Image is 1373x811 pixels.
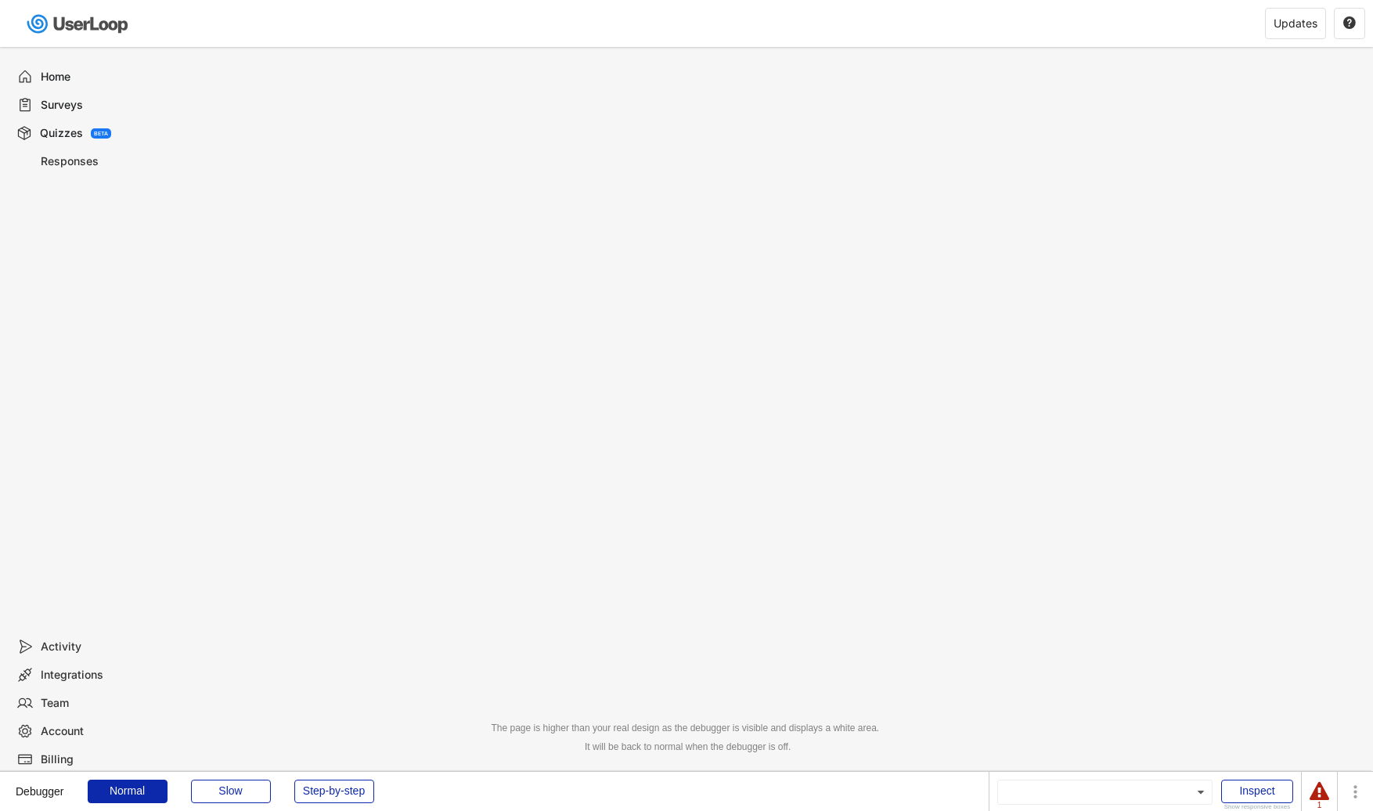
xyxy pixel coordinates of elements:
[41,724,144,739] div: Account
[1221,804,1293,810] div: Show responsive boxes
[41,98,144,113] div: Surveys
[88,780,168,803] div: Normal
[1274,18,1317,29] div: Updates
[294,780,374,803] div: Step-by-step
[1343,16,1356,30] text: 
[41,70,144,85] div: Home
[41,668,144,683] div: Integrations
[40,126,83,141] div: Quizzes
[191,780,271,803] div: Slow
[41,752,144,767] div: Billing
[41,640,144,654] div: Activity
[1342,16,1357,31] button: 
[1221,780,1293,803] div: Inspect
[23,8,134,40] img: userloop-logo-01.svg
[94,131,108,136] div: BETA
[41,154,144,169] div: Responses
[16,772,64,797] div: Debugger
[41,696,144,711] div: Team
[1310,802,1329,809] div: 1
